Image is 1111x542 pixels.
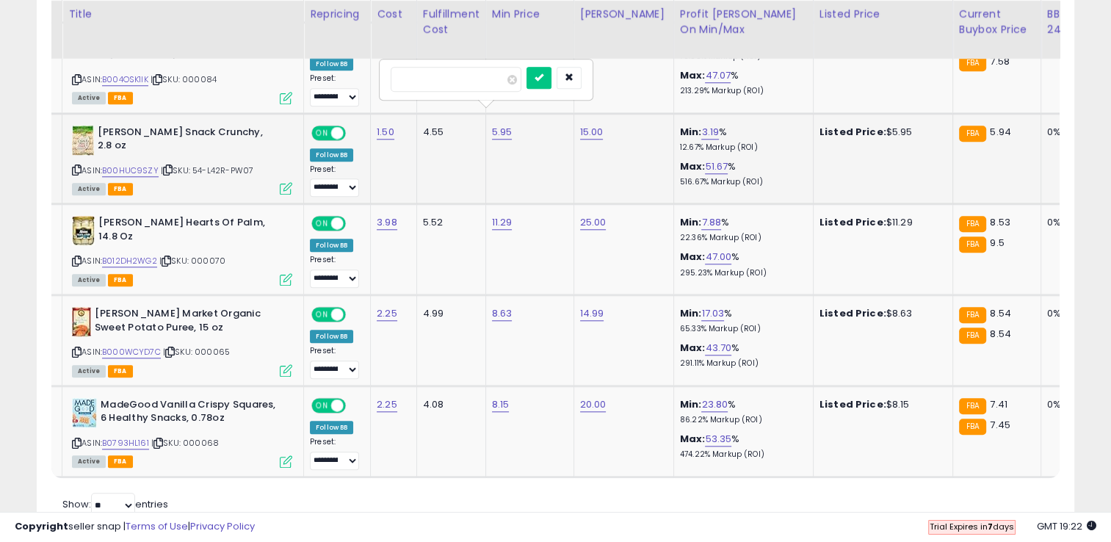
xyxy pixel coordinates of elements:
[990,215,1010,229] span: 8.53
[580,7,667,22] div: [PERSON_NAME]
[95,307,273,338] b: [PERSON_NAME] Market Organic Sweet Potato Puree, 15 oz
[1047,398,1096,411] div: 0%
[313,126,331,139] span: ON
[310,148,353,162] div: Follow BB
[72,126,94,155] img: 51e2IV+YJjS._SL40_.jpg
[680,233,802,243] p: 22.36% Markup (ROI)
[108,365,133,377] span: FBA
[680,69,802,96] div: %
[819,397,886,411] b: Listed Price:
[680,342,802,369] div: %
[680,250,802,278] div: %
[580,125,604,140] a: 15.00
[72,398,97,427] img: 61KScibsACL._SL40_.jpg
[959,7,1035,37] div: Current Buybox Price
[959,55,986,71] small: FBA
[310,239,353,252] div: Follow BB
[930,521,1014,532] span: Trial Expires in days
[72,35,292,103] div: ASIN:
[72,274,106,286] span: All listings currently available for purchase on Amazon
[68,7,297,22] div: Title
[705,432,731,447] a: 53.35
[72,307,91,336] img: 51jKuRcaFdL._SL40_.jpg
[108,92,133,104] span: FBA
[72,365,106,377] span: All listings currently available for purchase on Amazon
[990,397,1007,411] span: 7.41
[1047,216,1096,229] div: 0%
[680,68,706,82] b: Max:
[680,142,802,153] p: 12.67% Markup (ROI)
[680,358,802,369] p: 291.11% Markup (ROI)
[344,399,367,411] span: OFF
[990,236,1004,250] span: 9.5
[705,68,731,83] a: 47.07
[1047,7,1101,37] div: BB Share 24h.
[701,215,721,230] a: 7.88
[959,216,986,232] small: FBA
[161,165,253,176] span: | SKU: 54-L42R-PW07
[701,306,724,321] a: 17.03
[959,328,986,344] small: FBA
[680,7,807,37] div: Profit [PERSON_NAME] on Min/Max
[72,216,292,284] div: ASIN:
[313,217,331,230] span: ON
[705,250,731,264] a: 47.00
[310,165,359,198] div: Preset:
[344,126,367,139] span: OFF
[705,159,728,174] a: 51.67
[492,397,510,412] a: 8.15
[423,398,474,411] div: 4.08
[102,255,157,267] a: B012DH2WG2
[344,217,367,230] span: OFF
[310,346,359,379] div: Preset:
[959,307,986,323] small: FBA
[98,126,276,156] b: [PERSON_NAME] Snack Crunchy, 2.8 oz
[959,419,986,435] small: FBA
[680,177,802,187] p: 516.67% Markup (ROI)
[310,73,359,106] div: Preset:
[990,327,1011,341] span: 8.54
[680,250,706,264] b: Max:
[159,255,225,267] span: | SKU: 000070
[492,306,513,321] a: 8.63
[163,346,230,358] span: | SKU: 000065
[819,306,886,320] b: Listed Price:
[990,54,1010,68] span: 7.58
[680,125,702,139] b: Min:
[959,236,986,253] small: FBA
[680,215,702,229] b: Min:
[108,455,133,468] span: FBA
[990,306,1011,320] span: 8.54
[990,125,1011,139] span: 5.94
[102,346,161,358] a: B000WCYD7C
[310,421,353,434] div: Follow BB
[819,307,941,320] div: $8.63
[959,398,986,414] small: FBA
[680,160,802,187] div: %
[377,306,397,321] a: 2.25
[680,397,702,411] b: Min:
[990,418,1010,432] span: 7.45
[492,7,568,22] div: Min Price
[680,216,802,243] div: %
[423,307,474,320] div: 4.99
[580,215,607,230] a: 25.00
[310,437,359,470] div: Preset:
[819,215,886,229] b: Listed Price:
[680,268,802,278] p: 295.23% Markup (ROI)
[680,307,802,334] div: %
[819,7,947,22] div: Listed Price
[680,306,702,320] b: Min:
[377,125,394,140] a: 1.50
[72,183,106,195] span: All listings currently available for purchase on Amazon
[72,398,292,466] div: ASIN:
[680,398,802,425] div: %
[310,255,359,288] div: Preset:
[151,437,219,449] span: | SKU: 000068
[819,216,941,229] div: $11.29
[72,126,292,194] div: ASIN:
[680,449,802,460] p: 474.22% Markup (ROI)
[190,519,255,533] a: Privacy Policy
[310,7,364,22] div: Repricing
[701,397,728,412] a: 23.80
